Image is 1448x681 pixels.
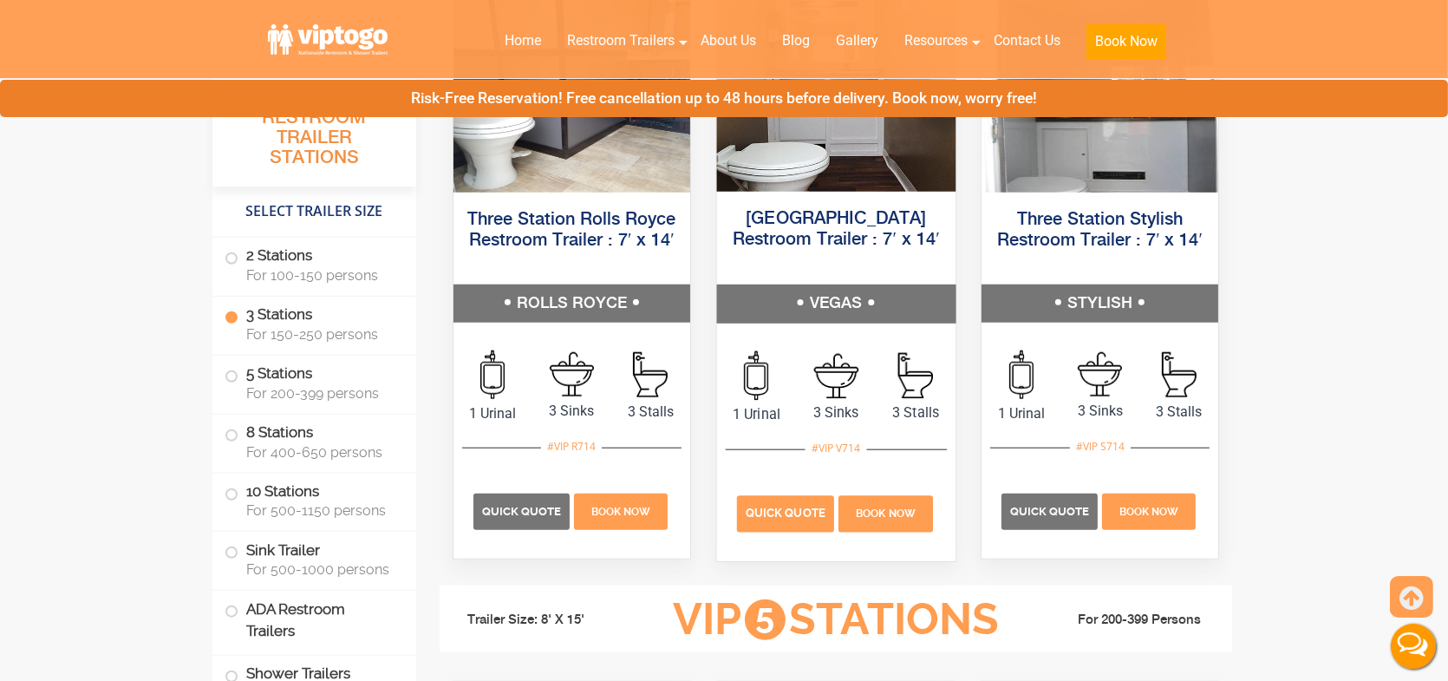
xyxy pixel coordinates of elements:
h5: VEGAS [716,285,955,323]
a: Restroom Trailers [554,22,688,60]
h3: All Portable Restroom Trailer Stations [212,82,416,187]
a: Quick Quote [1001,502,1100,519]
img: an icon of stall [898,352,933,398]
a: Book Now [836,504,935,521]
a: Home [492,22,554,60]
a: [GEOGRAPHIC_DATA] Restroom Trailer : 7′ x 14′ [732,210,939,249]
label: 5 Stations [225,356,404,409]
img: an icon of stall [633,352,668,397]
span: 3 Sinks [1060,401,1139,422]
img: an icon of sink [1078,352,1122,396]
a: Quick Quote [737,504,837,521]
div: #VIP R714 [541,435,602,458]
h3: VIP Stations [646,596,1026,644]
a: Three Station Rolls Royce Restroom Trailer : 7′ x 14′ [467,211,675,250]
li: Trailer Size: 8' X 15' [452,594,646,646]
label: Sink Trailer [225,532,404,586]
span: 3 Stalls [876,403,956,423]
li: For 200-399 Persons [1026,610,1220,631]
label: 8 Stations [225,415,404,468]
a: Book Now [572,502,670,519]
a: Contact Us [981,22,1073,60]
span: Book Now [1119,506,1178,518]
span: Quick Quote [1010,505,1089,518]
div: #VIP V714 [806,436,867,459]
a: Book Now [1100,502,1198,519]
span: For 100-150 persons [246,267,395,284]
a: Quick Quote [473,502,572,519]
span: 3 Sinks [532,401,611,422]
img: an icon of urinal [1009,350,1034,399]
img: an icon of sink [550,352,594,396]
span: For 150-250 persons [246,326,395,343]
span: 3 Stalls [1139,402,1218,422]
a: Blog [769,22,823,60]
span: Book Now [856,507,916,520]
h5: STYLISH [982,285,1218,323]
span: For 400-650 persons [246,444,395,461]
span: 5 [745,599,786,640]
span: Book Now [591,506,650,518]
img: an icon of urinal [480,350,505,399]
span: 1 Urinal [453,403,532,424]
span: 1 Urinal [982,403,1060,424]
label: 2 Stations [225,238,404,291]
a: Gallery [823,22,891,60]
label: 10 Stations [225,474,404,527]
span: 3 Sinks [796,403,876,423]
a: Three Station Stylish Restroom Trailer : 7′ x 14′ [997,211,1203,250]
span: Quick Quote [746,507,825,520]
a: Resources [891,22,981,60]
span: For 500-1150 persons [246,502,395,519]
h5: ROLLS ROYCE [453,285,690,323]
button: Book Now [1086,24,1166,59]
button: Live Chat [1379,612,1448,681]
span: For 200-399 persons [246,385,395,402]
a: Book Now [1073,22,1179,69]
img: an icon of urinal [744,350,768,400]
span: 3 Stalls [611,402,690,422]
label: 3 Stations [225,297,404,350]
img: an icon of sink [813,353,858,398]
span: Quick Quote [482,505,561,518]
a: About Us [688,22,769,60]
span: 1 Urinal [716,404,796,425]
div: #VIP S714 [1070,435,1131,458]
img: an icon of stall [1162,352,1197,397]
label: ADA Restroom Trailers [225,591,404,650]
span: For 500-1000 persons [246,561,395,578]
h4: Select Trailer Size [212,195,416,228]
